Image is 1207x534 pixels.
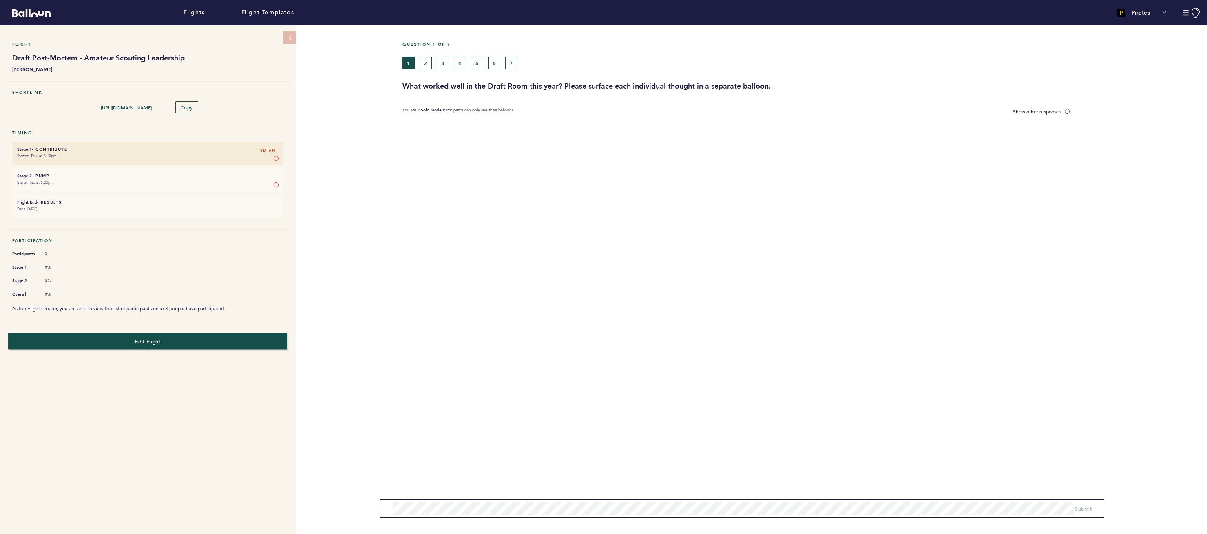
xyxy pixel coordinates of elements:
button: Submit [1075,505,1092,513]
h5: Participation [12,238,283,243]
span: 3D 6H [260,147,276,155]
h1: Draft Post-Mortem - Amateur Scouting Leadership [12,53,283,63]
button: 7 [505,57,517,69]
button: Copy [175,101,198,113]
small: Stage 2 [17,173,32,178]
button: Edit Flight [8,333,287,349]
button: 2 [420,57,432,69]
button: Pirates [1113,4,1171,21]
span: Stage 2 [12,277,37,285]
time: Started Thu. at 6:10pm [17,153,57,158]
button: 6 [488,57,500,69]
span: Overall [12,290,37,298]
span: 0% [45,291,69,297]
h6: - Pump [17,173,279,178]
small: Stage 1 [17,147,32,152]
span: 0% [45,265,69,270]
button: 3 [437,57,449,69]
svg: Balloon [12,9,51,17]
span: Stage 1 [12,263,37,271]
button: 1 [402,57,415,69]
a: Flight Templates [241,8,294,17]
span: 0% [45,278,69,284]
span: Submit [1075,505,1092,512]
h3: What worked well in the Draft Room this year? Please surface each individual thought in a separat... [402,81,1201,91]
p: Pirates [1132,9,1150,17]
b: Solo Mode. [421,107,443,113]
time: Ends [DATE] [17,206,37,211]
h5: Question 1 of 7 [402,42,1201,47]
span: Participants [12,250,37,258]
button: 5 [471,57,483,69]
small: Flight End [17,200,37,205]
h5: Timing [12,130,283,136]
h6: - Contribute [17,147,279,152]
b: [PERSON_NAME] [12,65,283,73]
h6: - Results [17,200,279,205]
span: 3 [45,251,69,257]
button: Manage Account [1183,8,1201,18]
button: 4 [454,57,466,69]
a: Balloon [6,8,51,17]
a: Flights [183,8,205,17]
time: Starts Thu. at 5:00pm [17,180,54,185]
p: As the Flight Creator, you are able to view the list of participants once 3 people have participa... [12,305,283,313]
h5: Flight [12,42,283,47]
span: Copy [181,104,193,111]
span: Edit Flight [135,338,160,345]
span: Show other responses [1013,108,1061,115]
h5: Shortlink [12,90,283,95]
p: You are in Participants can only see their balloons. [402,107,515,116]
